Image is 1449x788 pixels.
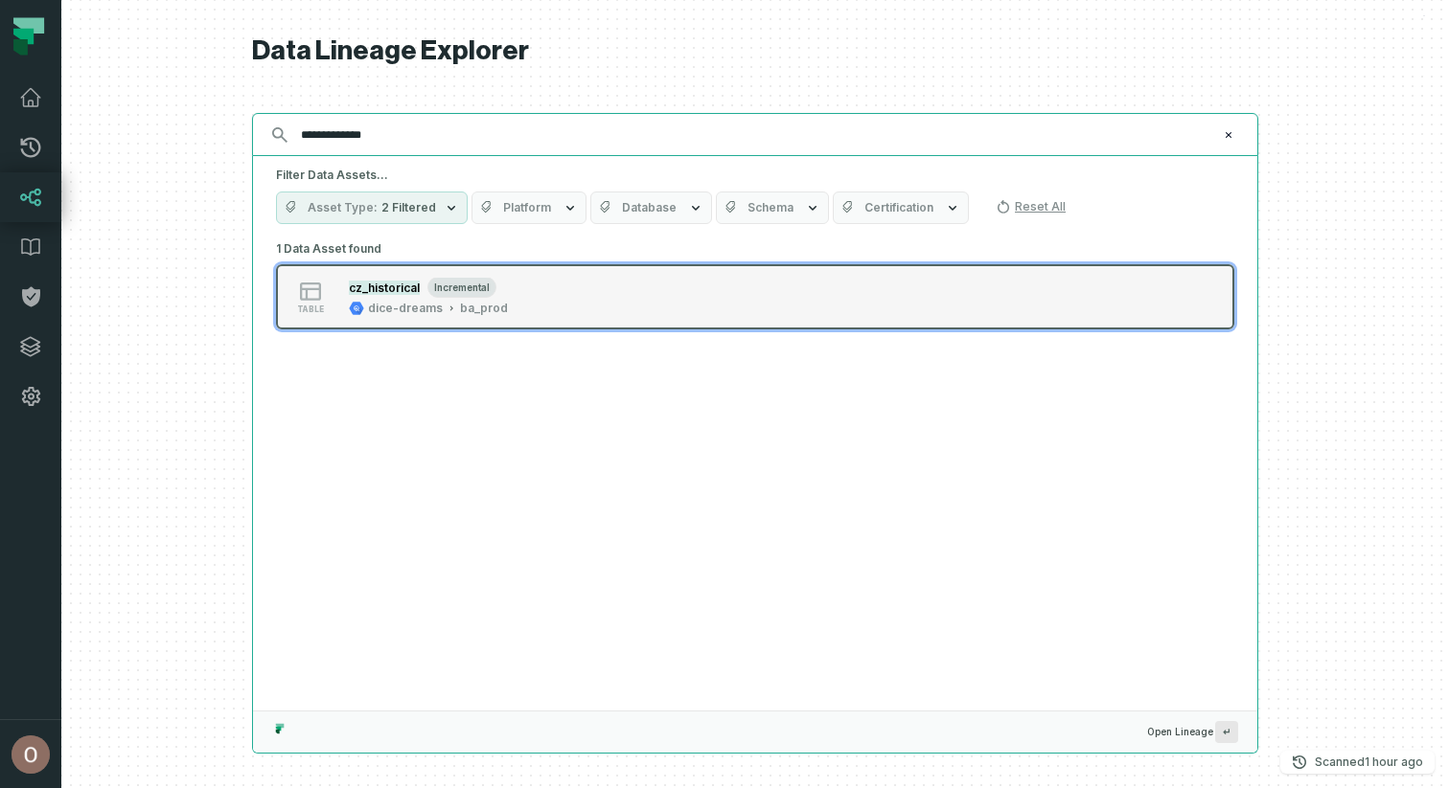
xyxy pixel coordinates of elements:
span: Press ↵ to add a new Data Asset to the graph [1215,721,1238,743]
div: dice-dreams [368,301,443,316]
button: Scanned[DATE] 10:01:59 AM [1280,751,1435,774]
span: Certification [864,200,933,215]
button: Reset All [988,191,1073,222]
button: Clear search query [1219,125,1238,145]
span: Asset Type [308,200,378,215]
span: Open Lineage [1147,721,1238,743]
span: incremental [427,277,496,298]
p: Scanned [1315,753,1423,772]
span: 2 Filtered [381,200,436,215]
button: Certification [833,191,969,224]
button: Asset Type2 Filtered [276,191,468,224]
div: ba_prod [460,301,508,316]
button: tableincrementaldice-dreamsba_prod [276,264,1234,329]
h1: Data Lineage Explorer [252,34,1258,68]
button: Schema [716,191,829,224]
div: 1 Data Asset found [276,236,1234,354]
h5: Filter Data Assets... [276,168,1234,183]
mark: cz_historical [349,281,420,295]
span: Schema [747,200,793,215]
div: Suggestions [253,236,1257,710]
button: Platform [471,191,586,224]
img: avatar of Ohad Tal [11,735,50,774]
button: Database [590,191,712,224]
span: Platform [503,200,551,215]
span: Database [622,200,677,215]
span: table [297,304,324,314]
relative-time: Aug 28, 2025, 10:01 AM GMT+3 [1365,754,1423,769]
